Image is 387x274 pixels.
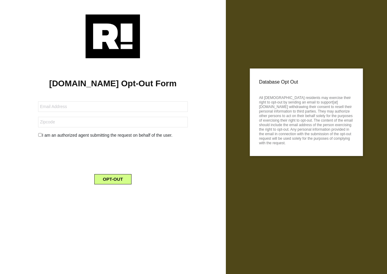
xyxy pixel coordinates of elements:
[9,78,217,89] h1: [DOMAIN_NAME] Opt-Out Form
[34,132,192,139] div: I am an authorized agent submitting the request on behalf of the user.
[67,143,159,167] iframe: reCAPTCHA
[38,101,187,112] input: Email Address
[38,117,187,127] input: Zipcode
[259,78,354,87] p: Database Opt Out
[259,94,354,145] p: All [DEMOGRAPHIC_DATA] residents may exercise their right to opt-out by sending an email to suppo...
[94,174,132,184] button: OPT-OUT
[86,14,140,58] img: Retention.com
